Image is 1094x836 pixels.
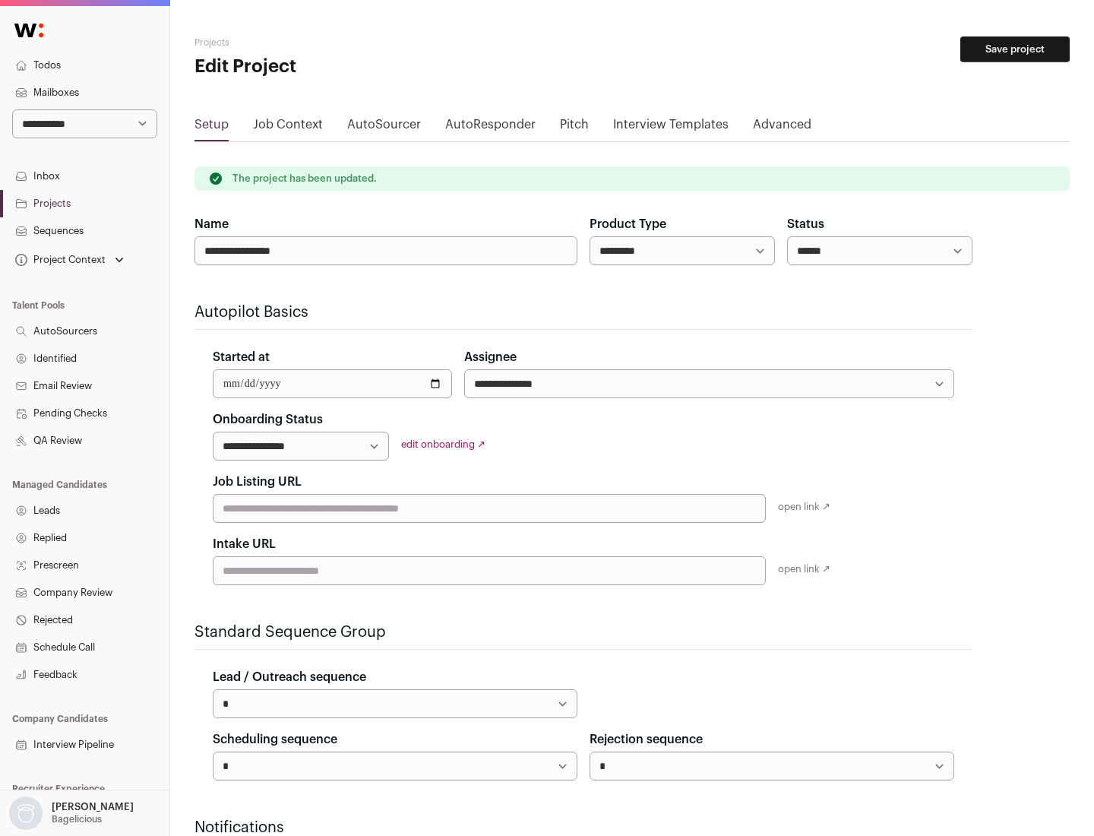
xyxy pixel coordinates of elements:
label: Onboarding Status [213,410,323,429]
a: Advanced [753,116,811,140]
button: Open dropdown [6,796,137,830]
a: Pitch [560,116,589,140]
p: [PERSON_NAME] [52,801,134,813]
h2: Standard Sequence Group [194,622,972,643]
h1: Edit Project [194,55,486,79]
a: edit onboarding ↗ [401,439,485,449]
label: Scheduling sequence [213,730,337,749]
label: Name [194,215,229,233]
button: Open dropdown [12,249,127,271]
p: The project has been updated. [232,173,377,185]
a: AutoSourcer [347,116,421,140]
button: Save project [960,36,1070,62]
label: Rejection sequence [590,730,703,749]
div: Project Context [12,254,106,266]
h2: Autopilot Basics [194,302,972,323]
label: Started at [213,348,270,366]
label: Job Listing URL [213,473,302,491]
img: Wellfound [6,15,52,46]
a: AutoResponder [445,116,536,140]
h2: Projects [194,36,486,49]
img: nopic.png [9,796,43,830]
label: Assignee [464,348,517,366]
label: Intake URL [213,535,276,553]
label: Lead / Outreach sequence [213,668,366,686]
a: Job Context [253,116,323,140]
label: Product Type [590,215,666,233]
p: Bagelicious [52,813,102,825]
a: Setup [194,116,229,140]
label: Status [787,215,824,233]
a: Interview Templates [613,116,729,140]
